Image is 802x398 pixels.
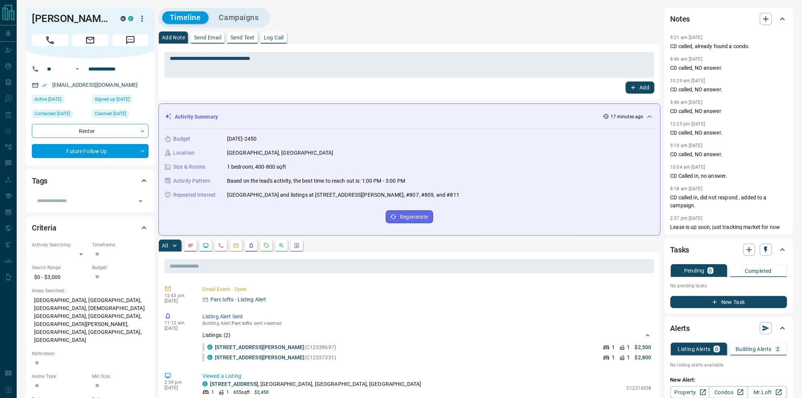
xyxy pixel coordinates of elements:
svg: Requests [263,243,269,249]
p: [GEOGRAPHIC_DATA], [GEOGRAPHIC_DATA] [227,149,334,157]
div: condos.ca [128,16,133,21]
p: Add Note [162,35,185,40]
p: 0 [715,346,718,352]
div: Criteria [32,219,149,237]
div: Tags [32,172,149,190]
span: Contacted [DATE] [34,110,70,118]
p: Min Size: [92,373,149,380]
svg: Email Verified [42,83,47,88]
p: $2,450 [254,389,269,396]
p: No listing alerts available [670,362,787,368]
p: 10:04 am [DATE] [670,165,705,170]
p: 0 [709,268,712,273]
p: [DATE] [164,326,191,331]
a: [STREET_ADDRESS][PERSON_NAME] [215,354,304,360]
svg: Notes [188,243,194,249]
p: CD called, NO answer. [670,129,787,137]
svg: Agent Actions [294,243,300,249]
p: 1 [627,354,630,362]
p: Completed [745,268,772,274]
p: Viewed a Listing [202,372,652,380]
a: [STREET_ADDRESS] [210,381,258,387]
p: Areas Searched: [32,287,149,294]
p: CD called, already found a condo. [670,42,787,50]
p: 17 minutes ago [611,113,644,120]
p: $2,800 [635,354,652,362]
p: Listing Alert Sent [202,313,652,321]
p: 1 [226,389,229,396]
button: Open [135,196,146,207]
p: 12:43 pm [164,293,191,298]
p: CD called, NO answer [670,107,787,115]
p: [GEOGRAPHIC_DATA] and listings at [STREET_ADDRESS][PERSON_NAME], #807, #809, and #811 [227,191,459,199]
p: Activity Summary [175,113,218,121]
div: Sun Sep 15 2019 [92,95,149,106]
span: Message [112,34,149,46]
p: [DATE] [164,298,191,304]
h2: Criteria [32,222,56,234]
p: 10:29 am [DATE] [670,78,705,83]
p: CD called, NO answer. [670,64,787,72]
p: Size & Rooms [173,163,206,171]
p: 655 sqft [233,389,250,396]
a: [EMAIL_ADDRESS][DOMAIN_NAME] [52,82,138,88]
div: Notes [670,10,787,28]
p: Building Alerts [736,346,772,352]
p: 9:19 am [DATE] [670,143,703,148]
p: 2:59 pm [164,380,191,385]
p: Home Type: [32,373,88,380]
p: Budget [173,135,191,143]
p: Listings: ( 2 ) [202,331,231,339]
svg: Opportunities [279,243,285,249]
p: [DATE]-2450 [227,135,257,143]
svg: Calls [218,243,224,249]
button: Campaigns [211,11,266,24]
div: Tue Aug 05 2025 [32,95,88,106]
p: Email Event - Open [202,285,652,293]
h2: Tasks [670,244,689,256]
p: Budget: [92,264,149,271]
p: 12:25 pm [DATE] [670,121,705,127]
p: Building Alert : - sent via email [202,321,652,326]
p: Send Email [194,35,221,40]
svg: Emails [233,243,239,249]
h2: Notes [670,13,690,25]
div: Tue Feb 01 2022 [92,110,149,120]
p: Activity Pattern [173,177,210,185]
p: Repeated Interest [173,191,216,199]
p: [GEOGRAPHIC_DATA], [GEOGRAPHIC_DATA], [GEOGRAPHIC_DATA], [DEMOGRAPHIC_DATA][GEOGRAPHIC_DATA], [GE... [32,294,149,346]
button: Add [626,81,655,94]
p: Based on the lead's activity, the best time to reach out is: 1:00 PM - 3:00 PM [227,177,405,185]
h2: Tags [32,175,47,187]
button: Open [73,64,82,74]
div: Alerts [670,319,787,337]
p: 1 [627,343,630,351]
p: No pending tasks [670,280,787,291]
p: 9:21 am [DATE] [670,35,703,40]
div: Listings: (2) [202,328,652,342]
p: Pending [684,268,705,273]
p: Timeframe: [92,241,149,248]
p: 1 [612,354,615,362]
span: Email [72,34,108,46]
div: Renter [32,124,149,138]
div: condos.ca [207,355,213,360]
div: Future Follow Up [32,144,149,158]
div: Tue Nov 26 2024 [32,110,88,120]
span: Parc lofts [232,321,252,326]
p: CD Called in, no answer. [670,172,787,180]
svg: Lead Browsing Activity [203,243,209,249]
div: Tasks [670,241,787,259]
span: Signed up [DATE] [95,96,130,103]
p: Log Call [264,35,284,40]
p: (C12338697) [215,343,336,351]
span: Active [DATE] [34,96,61,103]
button: New Task [670,296,787,308]
p: Listing Alerts [678,346,711,352]
p: Parc lofts - Listing Alert [210,296,266,304]
a: [STREET_ADDRESS][PERSON_NAME] [215,344,304,350]
p: New Alert: [670,376,787,384]
p: 1 bedroom, 400-800 sqft [227,163,286,171]
p: 2:37 pm [DATE] [670,216,703,221]
p: Search Range: [32,264,88,271]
